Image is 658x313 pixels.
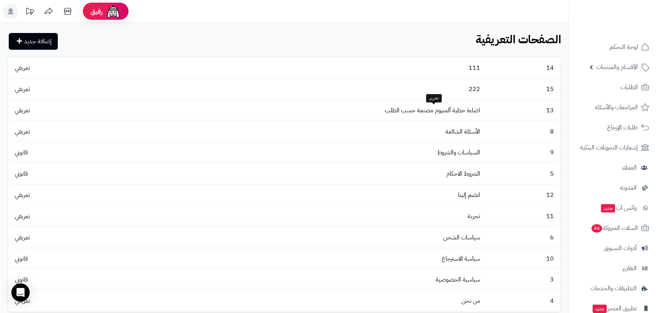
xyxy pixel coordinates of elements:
span: تعريفي [11,296,34,305]
span: تعريفي [11,106,34,115]
a: 111 [469,63,480,72]
span: إشعارات التحويلات البنكية [580,142,638,153]
a: 222 [469,85,480,94]
span: قانوني [11,169,32,178]
span: جديد [601,204,615,212]
a: تجربة [468,212,480,221]
span: قانوني [11,254,32,263]
a: إضافة جديد [9,33,58,50]
a: السلات المتروكة44 [574,219,653,237]
span: 6 [546,233,558,242]
span: المراجعات والأسئلة [595,102,638,113]
a: من نحن [461,296,480,305]
a: وآتس آبجديد [574,199,653,217]
span: قانوني [11,275,32,284]
a: أدوات التسويق [574,239,653,257]
span: 14 [542,63,558,72]
span: 44 [591,224,602,233]
span: 8 [546,127,558,136]
span: الطلبات [620,82,638,93]
a: تحديثات المنصة [20,4,39,21]
a: إشعارات التحويلات البنكية [574,138,653,157]
a: المدونة [574,179,653,197]
span: قانوني [11,148,32,157]
a: طلبات الإرجاع [574,118,653,137]
a: الشروط الاحكام [446,169,480,178]
span: وآتس آب [600,203,637,213]
span: 10 [542,254,558,263]
div: Open Intercom Messenger [11,283,30,302]
span: 3 [546,275,558,284]
span: 12 [542,190,558,200]
a: الطلبات [574,78,653,96]
a: المراجعات والأسئلة [574,98,653,116]
span: تعريفي [11,233,34,242]
a: التطبيقات والخدمات [574,279,653,297]
span: 5 [546,169,558,178]
span: التطبيقات والخدمات [590,283,637,294]
span: تعريفي [11,85,34,94]
a: انضم إلينا [458,190,480,200]
span: العملاء [622,162,637,173]
a: سياسة الاسترجاع [442,254,480,263]
a: العملاء [574,159,653,177]
span: الأقسام والمنتجات [596,62,638,72]
div: تحرير [426,94,442,102]
span: 15 [542,85,558,94]
span: 4 [546,296,558,305]
span: 9 [546,148,558,157]
span: السلات المتروكة [591,223,638,233]
span: 13 [542,106,558,115]
span: التقارير [622,263,637,274]
a: لوحة التحكم [574,38,653,56]
a: التقارير [574,259,653,277]
span: رفيق [90,7,103,16]
a: سياسية الخصوصية [436,275,480,284]
span: تعريفي [11,63,34,72]
a: الأسئلة الشائعة [446,127,480,136]
b: الصفحات التعريفية [476,31,561,48]
span: تعريفي [11,127,34,136]
a: اضاءة خطية ألمنيوم مصنعة حسب الطلب [385,106,480,115]
span: تعريفي [11,212,34,221]
img: ai-face.png [106,4,121,19]
span: أدوات التسويق [604,243,637,253]
a: سياسات الشحن [443,233,480,242]
span: 11 [542,212,558,221]
span: جديد [593,305,607,313]
span: طلبات الإرجاع [607,122,638,133]
span: تعريفي [11,190,34,200]
span: المدونة [620,182,637,193]
a: السياسات والشروط [437,148,480,157]
span: لوحة التحكم [610,42,638,52]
